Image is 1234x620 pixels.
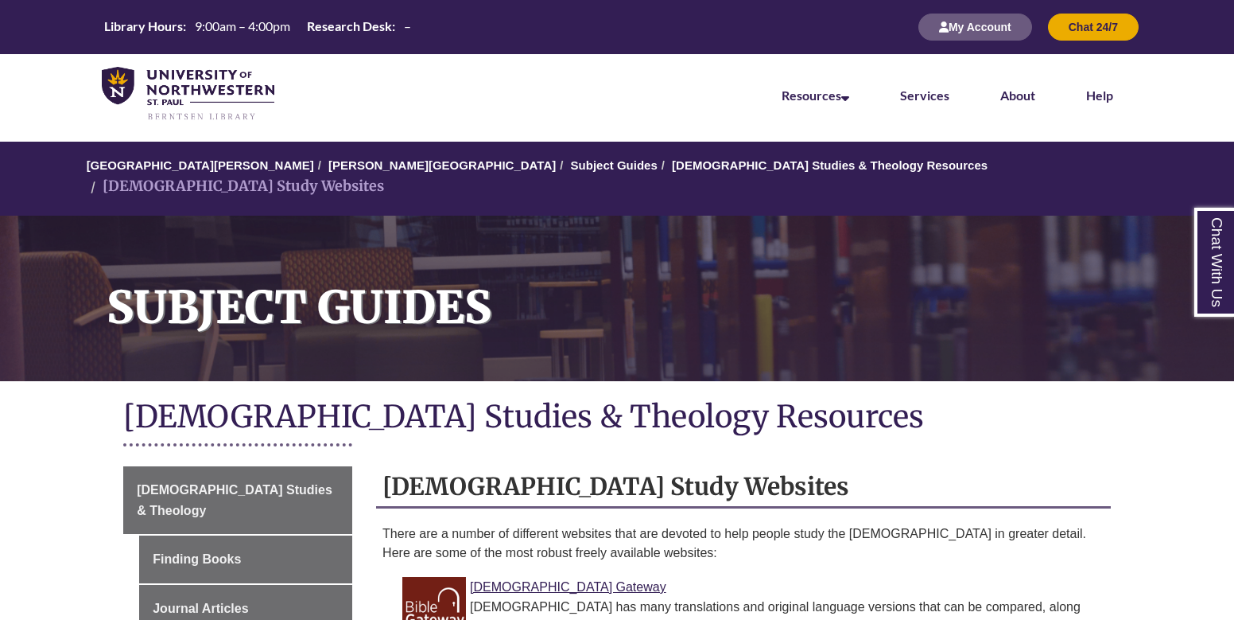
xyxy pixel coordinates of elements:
[571,158,658,172] a: Subject Guides
[123,466,352,534] a: [DEMOGRAPHIC_DATA] Studies & Theology
[89,216,1234,361] h1: Subject Guides
[918,14,1032,41] button: My Account
[123,397,1111,439] h1: [DEMOGRAPHIC_DATA] Studies & Theology Resources
[672,158,988,172] a: [DEMOGRAPHIC_DATA] Studies & Theology Resources
[137,483,332,517] span: [DEMOGRAPHIC_DATA] Studies & Theology
[98,18,188,35] th: Library Hours:
[98,18,417,37] a: Hours Today
[195,18,290,33] span: 9:00am – 4:00pm
[376,466,1111,509] h2: [DEMOGRAPHIC_DATA] Study Websites
[102,67,274,122] img: UNWSP Library Logo
[98,18,417,35] table: Hours Today
[1048,14,1139,41] button: Chat 24/7
[382,524,1104,563] p: There are a number of different websites that are devoted to help people study the [DEMOGRAPHIC_D...
[87,158,314,172] a: [GEOGRAPHIC_DATA][PERSON_NAME]
[900,88,949,103] a: Services
[918,20,1032,33] a: My Account
[301,18,398,35] th: Research Desk:
[328,158,556,172] a: [PERSON_NAME][GEOGRAPHIC_DATA]
[87,175,384,198] li: [DEMOGRAPHIC_DATA] Study Websites
[1086,88,1113,103] a: Help
[404,18,411,33] span: –
[470,580,666,594] a: Link to Bible Gateway [DEMOGRAPHIC_DATA] Gateway
[139,536,352,583] a: Finding Books
[1000,88,1035,103] a: About
[1048,20,1139,33] a: Chat 24/7
[782,88,849,103] a: Resources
